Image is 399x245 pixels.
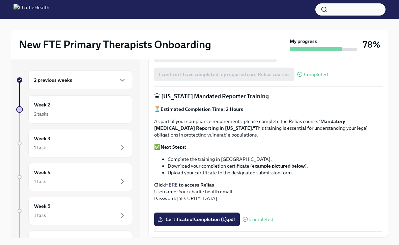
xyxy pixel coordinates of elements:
strong: example pictured below [252,163,305,169]
strong: to access Relias [179,182,214,188]
div: 1 task [34,212,46,219]
h6: Week 2 [34,101,50,108]
h3: 78% [363,39,380,51]
li: Complete the training in [GEOGRAPHIC_DATA]. [168,156,382,163]
strong: Next Steps: [161,144,187,150]
strong: Estimated Completion Time: 2 Hours [161,106,243,112]
a: HERE [165,182,178,188]
strong: Click [154,182,165,188]
span: Completed [304,72,328,77]
p: As part of your compliance requirements, please complete the Relias course: This training is esse... [154,118,382,138]
a: Week 31 task [16,129,132,157]
a: Week 22 tasks [16,95,132,124]
h6: Week 3 [34,135,50,142]
strong: My progress [290,38,317,45]
div: 2 tasks [34,111,48,117]
div: 1 task [34,178,46,185]
h6: Week 5 [34,202,50,210]
div: 1 task [34,144,46,151]
img: CharlieHealth [13,4,49,15]
p: 🏛 [US_STATE] Mandated Reporter Training [154,92,382,100]
span: Completed [249,217,273,222]
p: Username: Your charlie health email Password: [SECURITY_DATA] [154,181,382,202]
p: ⏳ [154,106,382,113]
h2: New FTE Primary Therapists Onboarding [19,38,211,51]
a: Week 41 task [16,163,132,191]
p: ✅ [154,144,382,150]
a: Week 51 task [16,197,132,225]
li: Upload your certificate to the designated submission form. [168,169,382,176]
label: CertificateofCompletion (1).pdf [154,213,240,226]
h6: Week 4 [34,169,51,176]
span: CertificateofCompletion (1).pdf [159,216,235,223]
h6: Week 6 [34,236,51,244]
li: Download your completion certificate ( ). [168,163,382,169]
div: 2 previous weeks [28,70,132,90]
h6: 2 previous weeks [34,76,72,84]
